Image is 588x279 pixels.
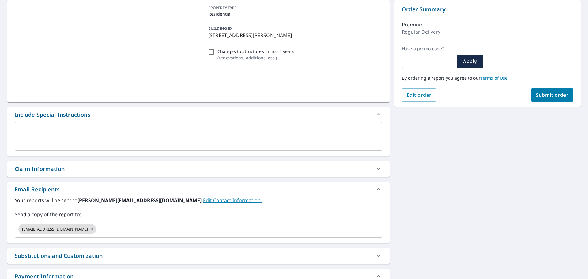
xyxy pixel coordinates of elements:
a: Terms of Use [481,75,508,81]
div: Email Recipients [15,185,60,194]
span: Submit order [536,92,569,98]
span: [EMAIL_ADDRESS][DOMAIN_NAME] [18,226,92,232]
p: Regular Delivery [402,28,440,36]
p: By ordering a report you agree to our [402,75,573,81]
div: Substitutions and Customization [7,248,390,264]
b: [PERSON_NAME][EMAIL_ADDRESS][DOMAIN_NAME]. [77,197,203,204]
p: Premium [402,21,424,28]
label: Send a copy of the report to: [15,211,382,218]
button: Apply [457,55,483,68]
p: ( renovations, additions, etc. ) [217,55,294,61]
div: Claim Information [15,165,65,173]
p: Residential [208,11,380,17]
p: BUILDING ID [208,26,232,31]
div: Include Special Instructions [7,107,390,122]
p: PROPERTY TYPE [208,5,380,11]
button: Submit order [531,88,574,102]
button: Edit order [402,88,436,102]
div: Claim Information [7,161,390,177]
p: Order Summary [402,5,573,13]
p: Changes to structures in last 4 years [217,48,294,55]
label: Have a promo code? [402,46,454,51]
span: Apply [462,58,478,65]
a: EditContactInfo [203,197,262,204]
div: Substitutions and Customization [15,252,103,260]
div: Email Recipients [7,182,390,197]
div: Include Special Instructions [15,111,90,119]
label: Your reports will be sent to [15,197,382,204]
div: [EMAIL_ADDRESS][DOMAIN_NAME] [18,224,96,234]
span: Edit order [407,92,432,98]
p: [STREET_ADDRESS][PERSON_NAME] [208,32,380,39]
